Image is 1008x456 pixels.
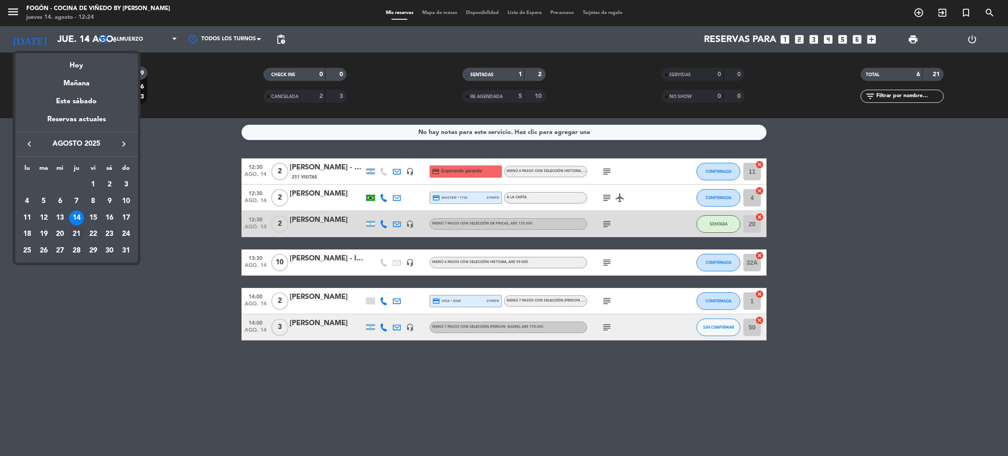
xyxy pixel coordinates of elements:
div: 18 [20,227,35,242]
th: jueves [68,163,85,177]
div: 26 [36,243,51,258]
i: keyboard_arrow_left [24,139,35,149]
div: Mañana [15,71,138,89]
div: 24 [119,227,133,242]
div: 20 [52,227,67,242]
td: 30 de agosto de 2025 [101,242,118,259]
td: 27 de agosto de 2025 [52,242,68,259]
div: Reservas actuales [15,114,138,132]
td: 29 de agosto de 2025 [85,242,101,259]
div: Hoy [15,53,138,71]
div: 13 [52,210,67,225]
div: Este sábado [15,89,138,114]
div: 5 [36,194,51,209]
div: 10 [119,194,133,209]
div: 15 [86,210,101,225]
td: 6 de agosto de 2025 [52,193,68,210]
th: domingo [118,163,134,177]
td: 26 de agosto de 2025 [35,242,52,259]
div: 9 [102,194,117,209]
i: keyboard_arrow_right [119,139,129,149]
td: 28 de agosto de 2025 [68,242,85,259]
div: 21 [69,227,84,242]
div: 14 [69,210,84,225]
td: 18 de agosto de 2025 [19,226,35,242]
td: 31 de agosto de 2025 [118,242,134,259]
div: 8 [86,194,101,209]
span: agosto 2025 [37,138,116,150]
td: 15 de agosto de 2025 [85,210,101,226]
div: 27 [52,243,67,258]
td: 14 de agosto de 2025 [68,210,85,226]
td: 1 de agosto de 2025 [85,176,101,193]
div: 17 [119,210,133,225]
td: 24 de agosto de 2025 [118,226,134,242]
div: 23 [102,227,117,242]
div: 3 [119,177,133,192]
td: 19 de agosto de 2025 [35,226,52,242]
td: 9 de agosto de 2025 [101,193,118,210]
td: 3 de agosto de 2025 [118,176,134,193]
div: 11 [20,210,35,225]
td: 12 de agosto de 2025 [35,210,52,226]
td: 16 de agosto de 2025 [101,210,118,226]
td: 7 de agosto de 2025 [68,193,85,210]
th: martes [35,163,52,177]
td: AGO. [19,176,85,193]
td: 4 de agosto de 2025 [19,193,35,210]
td: 25 de agosto de 2025 [19,242,35,259]
button: keyboard_arrow_left [21,138,37,150]
div: 30 [102,243,117,258]
div: 6 [52,194,67,209]
td: 20 de agosto de 2025 [52,226,68,242]
td: 13 de agosto de 2025 [52,210,68,226]
div: 28 [69,243,84,258]
div: 1 [86,177,101,192]
div: 12 [36,210,51,225]
div: 2 [102,177,117,192]
th: miércoles [52,163,68,177]
td: 5 de agosto de 2025 [35,193,52,210]
div: 31 [119,243,133,258]
th: lunes [19,163,35,177]
td: 22 de agosto de 2025 [85,226,101,242]
td: 10 de agosto de 2025 [118,193,134,210]
div: 16 [102,210,117,225]
div: 22 [86,227,101,242]
td: 21 de agosto de 2025 [68,226,85,242]
td: 8 de agosto de 2025 [85,193,101,210]
td: 23 de agosto de 2025 [101,226,118,242]
th: viernes [85,163,101,177]
div: 7 [69,194,84,209]
th: sábado [101,163,118,177]
td: 11 de agosto de 2025 [19,210,35,226]
button: keyboard_arrow_right [116,138,132,150]
div: 25 [20,243,35,258]
div: 4 [20,194,35,209]
td: 17 de agosto de 2025 [118,210,134,226]
div: 29 [86,243,101,258]
div: 19 [36,227,51,242]
td: 2 de agosto de 2025 [101,176,118,193]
